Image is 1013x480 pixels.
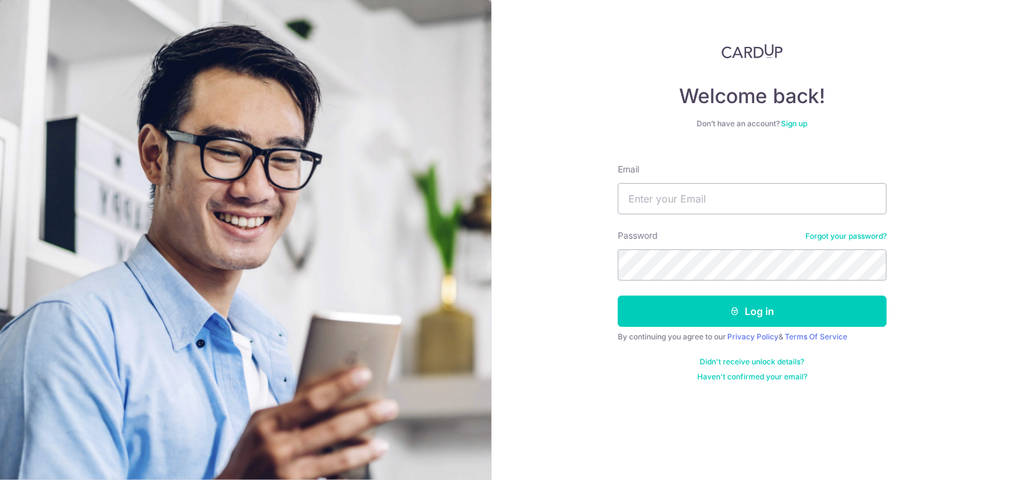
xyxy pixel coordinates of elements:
div: Don’t have an account? [618,119,887,129]
a: Terms Of Service [785,332,847,341]
button: Log in [618,296,887,327]
input: Enter your Email [618,183,887,214]
img: CardUp Logo [722,44,783,59]
a: Didn't receive unlock details? [700,357,805,367]
a: Haven't confirmed your email? [697,372,807,382]
a: Privacy Policy [727,332,779,341]
label: Password [618,229,658,242]
label: Email [618,163,639,176]
h4: Welcome back! [618,84,887,109]
a: Sign up [782,119,808,128]
div: By continuing you agree to our & [618,332,887,342]
a: Forgot your password? [805,231,887,241]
